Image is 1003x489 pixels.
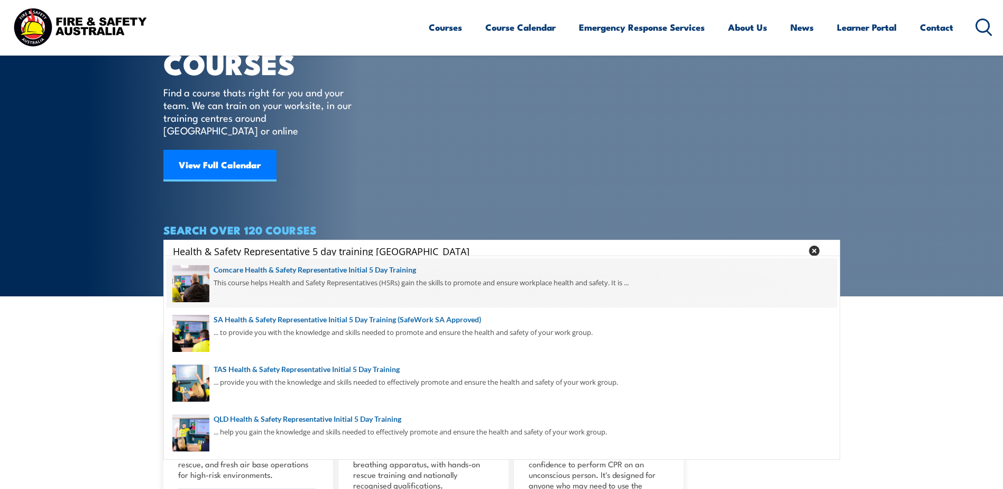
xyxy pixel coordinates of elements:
[429,13,462,41] a: Courses
[837,13,897,41] a: Learner Portal
[579,13,705,41] a: Emergency Response Services
[163,224,840,236] h4: SEARCH OVER 120 COURSES
[163,51,367,76] h1: COURSES
[172,364,831,375] a: TAS Health & Safety Representative Initial 5 Day Training
[728,13,767,41] a: About Us
[920,13,953,41] a: Contact
[822,243,836,258] button: Search magnifier button
[163,86,356,137] p: Find a course thats right for you and your team. We can train on your worksite, in our training c...
[175,243,804,258] form: Search form
[172,264,831,276] a: Comcare Health & Safety Representative Initial 5 Day Training
[172,314,831,325] a: SA Health & Safety Representative Initial 5 Day Training (SafeWork SA Approved)
[790,13,814,41] a: News
[485,13,556,41] a: Course Calendar
[163,150,277,182] a: View Full Calendar
[173,243,802,259] input: Search input
[172,413,831,425] a: QLD Health & Safety Representative Initial 5 Day Training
